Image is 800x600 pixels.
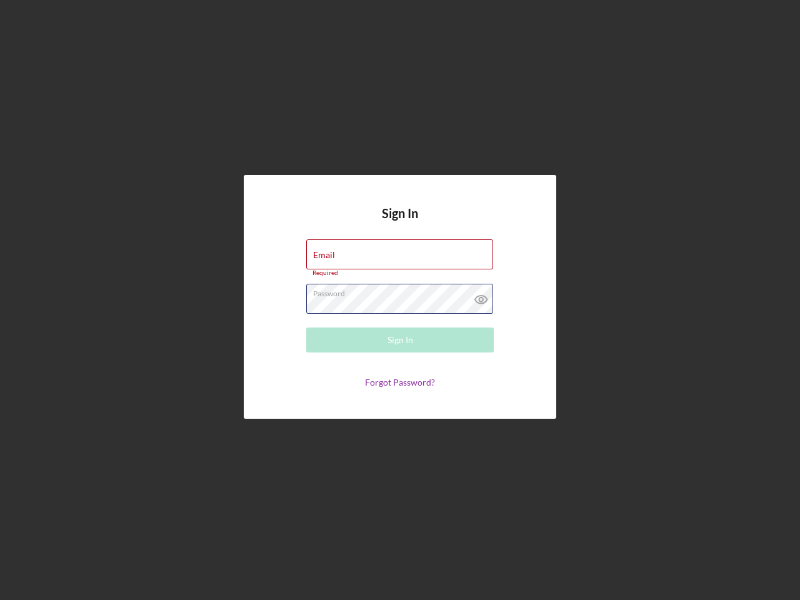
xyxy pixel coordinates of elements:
label: Email [313,250,335,260]
button: Sign In [306,327,494,352]
label: Password [313,284,493,298]
h4: Sign In [382,206,418,239]
div: Required [306,269,494,277]
a: Forgot Password? [365,377,435,387]
div: Sign In [387,327,413,352]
